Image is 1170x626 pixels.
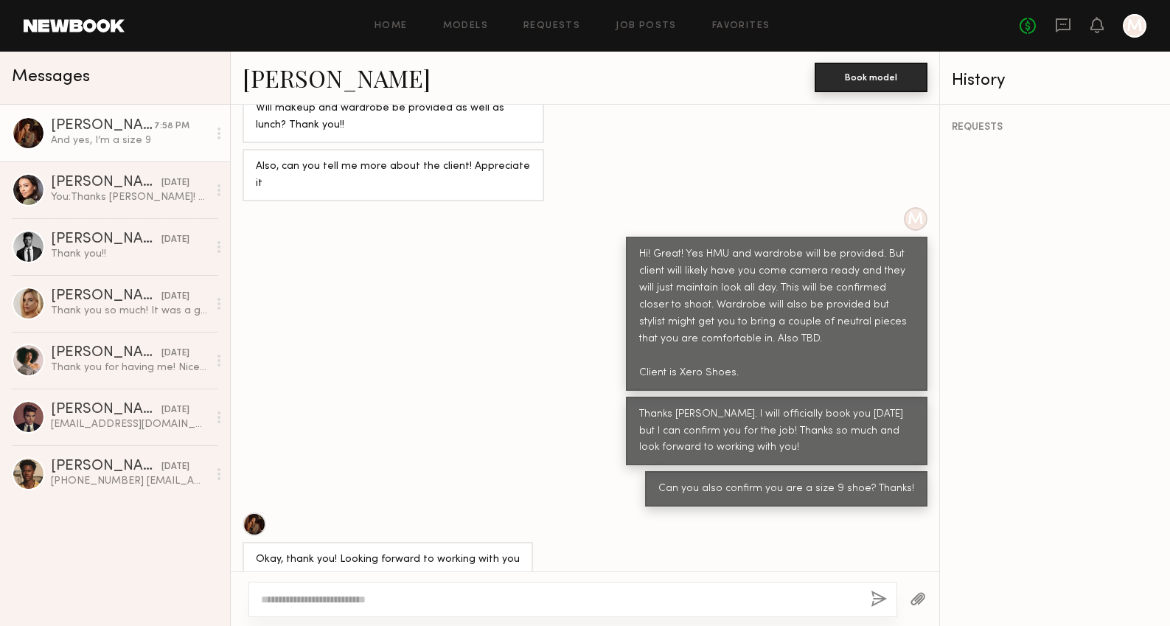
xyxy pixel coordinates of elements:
[51,190,208,204] div: You: Thanks [PERSON_NAME]! So happy to connect on another one. Hope to see you again sooner than ...
[51,232,161,247] div: [PERSON_NAME]
[815,63,927,92] button: Book model
[952,122,1158,133] div: REQUESTS
[952,72,1158,89] div: History
[443,21,488,31] a: Models
[375,21,408,31] a: Home
[51,403,161,417] div: [PERSON_NAME]
[51,175,161,190] div: [PERSON_NAME]
[161,347,189,361] div: [DATE]
[161,460,189,474] div: [DATE]
[658,481,914,498] div: Can you also confirm you are a size 9 shoe? Thanks!
[12,69,90,86] span: Messages
[161,233,189,247] div: [DATE]
[161,176,189,190] div: [DATE]
[51,289,161,304] div: [PERSON_NAME]
[815,71,927,83] a: Book model
[639,406,914,457] div: Thanks [PERSON_NAME]. I will officially book you [DATE] but I can confirm you for the job! Thanks...
[1123,14,1146,38] a: M
[712,21,770,31] a: Favorites
[51,459,161,474] div: [PERSON_NAME]
[523,21,580,31] a: Requests
[616,21,677,31] a: Job Posts
[639,246,914,382] div: Hi! Great! Yes HMU and wardrobe will be provided. But client will likely have you come camera rea...
[161,403,189,417] div: [DATE]
[51,304,208,318] div: Thank you so much! It was a great day! :)
[51,133,208,147] div: And yes, I’m a size 9
[243,62,431,94] a: [PERSON_NAME]
[154,119,189,133] div: 7:58 PM
[161,290,189,304] div: [DATE]
[51,119,154,133] div: [PERSON_NAME]
[51,361,208,375] div: Thank you for having me! Nice meeting you too :)
[51,247,208,261] div: Thank you!!
[256,552,520,568] div: Okay, thank you! Looking forward to working with you
[51,417,208,431] div: [EMAIL_ADDRESS][DOMAIN_NAME]
[256,159,531,192] div: Also, can you tell me more about the client! Appreciate it
[51,474,208,488] div: [PHONE_NUMBER] [EMAIL_ADDRESS][DOMAIN_NAME]
[51,346,161,361] div: [PERSON_NAME]
[256,100,531,134] div: Will makeup and wardrobe be provided as well as lunch? Thank you!!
